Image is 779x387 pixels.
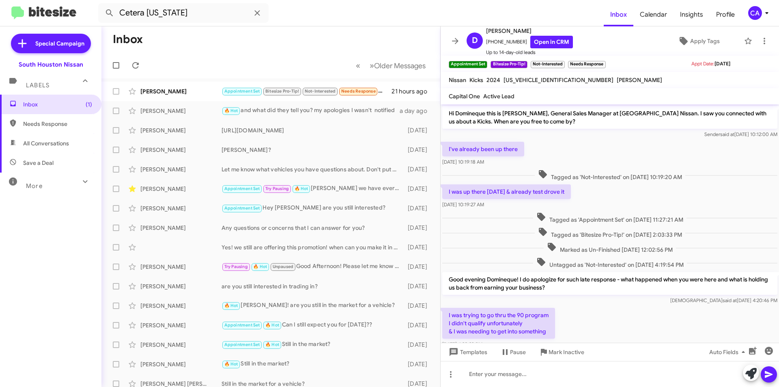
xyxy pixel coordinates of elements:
span: Templates [447,345,487,359]
span: All Conversations [23,139,69,147]
button: Auto Fields [703,345,755,359]
span: Tagged as 'Bitesize Pro-Tip!' on [DATE] 2:03:33 PM [535,227,685,239]
span: Sender [DATE] 10:12:00 AM [704,131,777,137]
button: Apply Tags [657,34,740,48]
div: Still in the market? [222,340,404,349]
span: [PERSON_NAME] [617,76,662,84]
div: [DATE] [404,302,434,310]
div: Any questions or concerns that I can answer for you? [222,224,404,232]
div: [PERSON_NAME] [140,341,222,349]
div: [PERSON_NAME] [140,282,222,290]
a: Inbox [604,3,633,26]
nav: Page navigation example [351,57,430,74]
div: [PERSON_NAME] [140,185,222,193]
span: Pause [510,345,526,359]
div: and what did they tell you? my apologies I wasn't notified [222,106,400,115]
span: [DATE] 10:19:27 AM [442,201,484,208]
span: Appointment Set [224,186,260,191]
span: Not-Interested [305,89,336,94]
span: Appointment Set [224,89,260,94]
div: [PERSON_NAME] we have everything ready to go for you to sign is there a concern holding you back? [222,184,404,193]
small: Not-Interested [531,61,565,68]
span: Insights [674,3,710,26]
div: [DATE] [404,224,434,232]
div: [DATE] [404,126,434,134]
span: Appt Date: [691,61,714,67]
span: 🔥 Hot [265,342,279,347]
span: More [26,182,43,190]
span: [DATE] 4:30:38 PM [442,341,482,347]
div: [PERSON_NAME]? [222,146,404,154]
p: Good evening Domineque! I do apologize for such late response - what happened when you were here ... [442,272,777,295]
span: 🔥 Hot [265,322,279,328]
span: Nissan [449,76,466,84]
small: Appointment Set [449,61,487,68]
span: Save a Deal [23,159,54,167]
span: 🔥 Hot [295,186,308,191]
h1: Inbox [113,33,143,46]
button: Next [365,57,430,74]
span: Appointment Set [224,205,260,211]
p: I was trying to go thru the 90 program I didn't qualify unfortunately & I was needing to get into... [442,308,555,339]
div: [PERSON_NAME] [140,224,222,232]
div: [PERSON_NAME] [140,165,222,173]
div: [PERSON_NAME] [140,321,222,329]
div: a day ago [400,107,434,115]
button: CA [741,6,770,20]
a: Special Campaign [11,34,91,53]
span: Kicks [469,76,483,84]
p: I've already been up there [442,142,524,156]
span: » [370,61,374,71]
a: Calendar [633,3,674,26]
div: [PERSON_NAME] [140,87,222,95]
div: [DATE] [404,282,434,290]
div: South Houston Nissan [19,61,83,69]
span: Needs Response [341,89,376,94]
span: [DATE] 10:19:18 AM [442,159,484,165]
span: Inbox [23,100,92,108]
p: Hi Domineque this is [PERSON_NAME], General Sales Manager at [GEOGRAPHIC_DATA] Nissan. I saw you ... [442,106,777,129]
span: Untagged as 'Not-Interested' on [DATE] 4:19:54 PM [533,257,687,269]
span: D [472,34,478,47]
span: Labels [26,82,49,89]
span: 🔥 Hot [224,303,238,308]
div: [DATE] [404,243,434,251]
span: Auto Fields [709,345,748,359]
div: Hey [PERSON_NAME] are you still interested? [222,203,404,213]
span: Try Pausing [265,186,289,191]
span: 2024 [486,76,500,84]
div: [PERSON_NAME]! are you still in the market for a vehicle? [222,301,404,310]
span: Appointment Set [224,322,260,328]
span: [US_VEHICLE_IDENTIFICATION_NUMBER] [504,76,613,84]
span: Special Campaign [35,39,84,48]
span: 🔥 Hot [224,108,238,113]
div: [DATE] [404,185,434,193]
div: Still in the market? [222,359,404,369]
span: Needs Response [23,120,92,128]
div: are you still interested in trading in? [222,282,404,290]
span: Up to 14-day-old leads [486,48,573,56]
div: No negative I don't [222,86,392,96]
span: Appointment Set [224,342,260,347]
span: Tagged as 'Not-Interested' on [DATE] 10:19:20 AM [535,169,685,181]
span: said at [720,131,734,137]
span: Capital One [449,93,480,100]
button: Pause [494,345,532,359]
span: Unpaused [273,264,294,269]
span: [DATE] [714,61,730,67]
span: Mark Inactive [549,345,584,359]
span: [PERSON_NAME] [486,26,573,36]
div: [DATE] [404,204,434,212]
div: [PERSON_NAME] [140,126,222,134]
span: Older Messages [374,61,426,70]
p: I was up there [DATE] & already test drove it [442,184,571,199]
button: Templates [441,345,494,359]
span: (1) [86,100,92,108]
div: [DATE] [404,146,434,154]
a: Profile [710,3,741,26]
button: Mark Inactive [532,345,591,359]
span: [DEMOGRAPHIC_DATA] [DATE] 4:20:46 PM [670,297,777,303]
